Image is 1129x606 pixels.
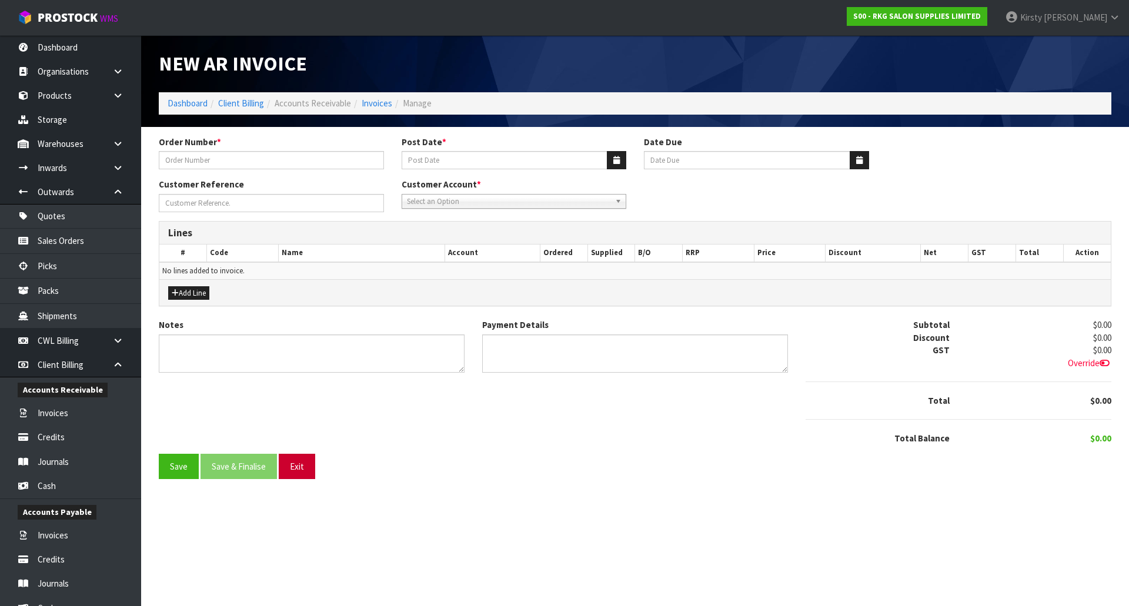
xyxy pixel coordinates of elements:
span: $0.00 [1090,433,1111,444]
button: Save & Finalise [201,454,277,479]
th: Net [920,245,968,262]
label: Date Due [644,136,682,148]
th: # [159,245,207,262]
strong: S00 - RKG SALON SUPPLIES LIMITED [853,11,981,21]
span: Select an Option [407,195,611,209]
span: $0.00 [1093,319,1111,330]
th: Account [445,245,540,262]
span: Override [1068,357,1111,369]
span: Accounts Receivable [275,98,351,109]
img: cube-alt.png [18,10,32,25]
button: Exit [279,454,315,479]
button: Add Line [168,286,209,300]
label: Post Date [402,136,446,148]
strong: GST [933,344,950,356]
th: Code [207,245,278,262]
span: ProStock [38,10,98,25]
a: Dashboard [168,98,208,109]
th: GST [968,245,1016,262]
th: Supplied [587,245,635,262]
th: Total [1016,245,1063,262]
a: Client Billing [218,98,264,109]
h3: Lines [168,227,1102,239]
a: S00 - RKG SALON SUPPLIES LIMITED [847,7,987,26]
span: Accounts Receivable [18,383,108,397]
a: Invoices [362,98,392,109]
label: Customer Account [402,178,481,190]
span: $0.00 [1093,332,1111,343]
input: Order Number [159,151,384,169]
span: Manage [403,98,432,109]
span: $0.00 [1090,395,1111,406]
td: No lines added to invoice. [159,262,1111,279]
strong: Discount [913,332,950,343]
th: B/O [635,245,683,262]
span: $0.00 [1093,344,1111,356]
input: Date Due [644,151,850,169]
input: Customer Reference. [159,194,384,212]
strong: Subtotal [913,319,950,330]
span: [PERSON_NAME] [1044,12,1107,23]
button: Save [159,454,199,479]
strong: Total Balance [894,433,950,444]
label: Notes [159,319,183,331]
span: Accounts Payable [18,505,96,520]
label: Payment Details [482,319,549,331]
th: Discount [826,245,921,262]
span: Kirsty [1020,12,1042,23]
label: Customer Reference [159,178,244,190]
th: Price [754,245,825,262]
small: WMS [100,13,118,24]
th: Name [278,245,445,262]
input: Post Date [402,151,608,169]
label: Order Number [159,136,221,148]
th: Ordered [540,245,587,262]
th: RRP [683,245,754,262]
span: New AR Invoice [159,51,307,76]
strong: Total [928,395,950,406]
th: Action [1063,245,1111,262]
